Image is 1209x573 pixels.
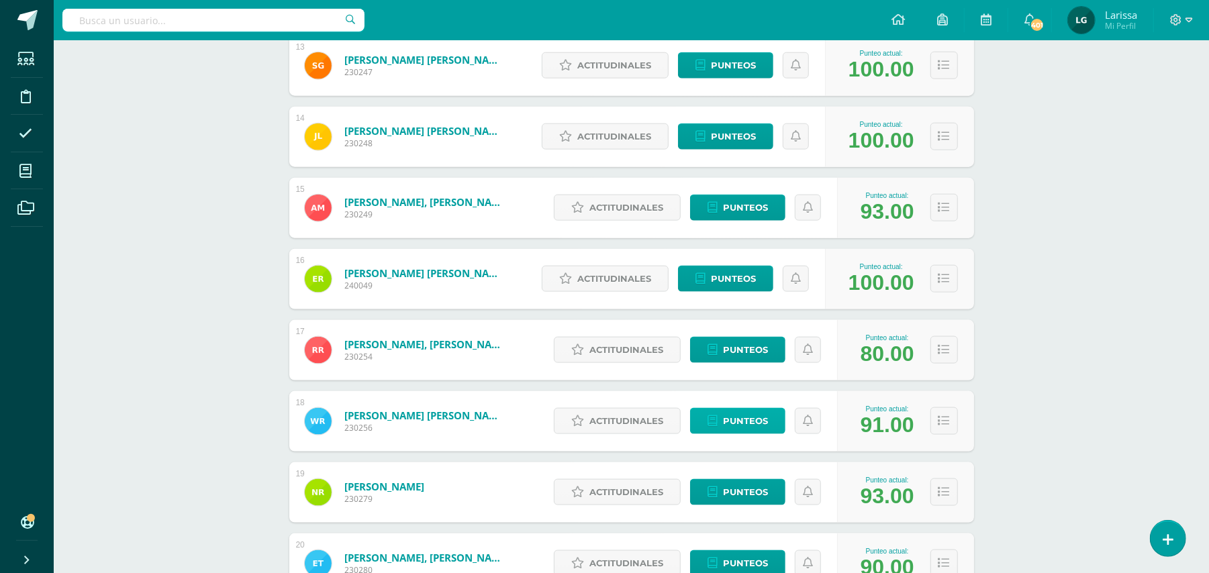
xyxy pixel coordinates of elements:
[711,53,756,78] span: Punteos
[296,42,305,52] div: 13
[554,408,681,434] a: Actitudinales
[861,334,914,342] div: Punteo actual:
[711,266,756,291] span: Punteos
[542,52,669,79] a: Actitudinales
[589,409,663,433] span: Actitudinales
[589,195,663,220] span: Actitudinales
[690,337,785,363] a: Punteos
[344,337,505,351] a: [PERSON_NAME], [PERSON_NAME]
[554,337,681,363] a: Actitudinales
[296,185,305,194] div: 15
[1068,7,1095,34] img: b18d4c11e185ad35d013124f54388215.png
[1030,17,1045,32] span: 401
[849,263,914,270] div: Punteo actual:
[344,480,424,493] a: [PERSON_NAME]
[723,480,768,505] span: Punteos
[305,195,332,221] img: 86a01bfb278165dd4b10ae8a77baece3.png
[678,123,773,150] a: Punteos
[296,327,305,336] div: 17
[344,209,505,220] span: 230249
[344,551,505,564] a: [PERSON_NAME], [PERSON_NAME]
[589,337,663,362] span: Actitudinales
[296,113,305,123] div: 14
[711,124,756,149] span: Punteos
[1105,8,1137,21] span: Larissa
[849,121,914,128] div: Punteo actual:
[296,540,305,550] div: 20
[678,52,773,79] a: Punteos
[62,9,365,32] input: Busca un usuario...
[1105,20,1137,32] span: Mi Perfil
[554,195,681,221] a: Actitudinales
[305,408,332,435] img: 8cc412f5cb6345721a116956997e9d0b.png
[723,337,768,362] span: Punteos
[344,53,505,66] a: [PERSON_NAME] [PERSON_NAME]
[861,476,914,484] div: Punteo actual:
[723,195,768,220] span: Punteos
[344,66,505,78] span: 230247
[861,548,914,555] div: Punteo actual:
[861,342,914,366] div: 80.00
[305,337,332,364] img: b6f7fd19c4c719322e1475ea6811eea6.png
[678,266,773,292] a: Punteos
[690,195,785,221] a: Punteos
[849,50,914,57] div: Punteo actual:
[861,192,914,199] div: Punteo actual:
[344,280,505,291] span: 240049
[849,270,914,295] div: 100.00
[344,409,505,422] a: [PERSON_NAME] [PERSON_NAME]
[344,351,505,362] span: 230254
[344,124,505,138] a: [PERSON_NAME] [PERSON_NAME]
[849,57,914,82] div: 100.00
[861,405,914,413] div: Punteo actual:
[577,53,651,78] span: Actitudinales
[344,195,505,209] a: [PERSON_NAME], [PERSON_NAME]
[723,409,768,433] span: Punteos
[577,124,651,149] span: Actitudinales
[542,123,669,150] a: Actitudinales
[344,493,424,505] span: 230279
[861,199,914,224] div: 93.00
[305,479,332,506] img: c0e34d4fedca6f0afdddcbcf2b70c696.png
[589,480,663,505] span: Actitudinales
[861,413,914,437] div: 91.00
[305,123,332,150] img: f736d12bccc81856a0240973844af691.png
[690,479,785,505] a: Punteos
[305,52,332,79] img: cddda8d1dd06741c7479d72a538484d7.png
[344,266,505,280] a: [PERSON_NAME] [PERSON_NAME]
[849,128,914,153] div: 100.00
[542,266,669,292] a: Actitudinales
[861,484,914,509] div: 93.00
[344,138,505,149] span: 230248
[554,479,681,505] a: Actitudinales
[296,398,305,407] div: 18
[344,422,505,433] span: 230256
[296,469,305,478] div: 19
[690,408,785,434] a: Punteos
[296,256,305,265] div: 16
[577,266,651,291] span: Actitudinales
[305,266,332,293] img: ab9d318cd167224746f5a257d9d62d19.png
